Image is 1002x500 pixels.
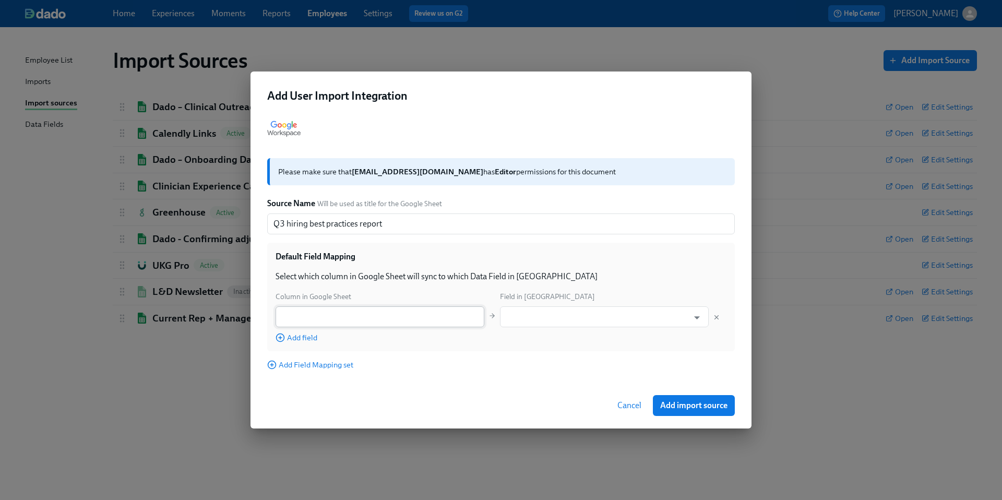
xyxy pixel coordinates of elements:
span: Please make sure that has permissions for this document [278,167,616,176]
img: google-workspace-logo.png [267,121,301,137]
button: Open [689,309,705,326]
button: Delete mapping [713,314,720,321]
button: Add field [276,332,317,343]
h2: Add User Import Integration [267,88,735,104]
h3: Default Field Mapping [276,251,355,263]
p: Select which column in Google Sheet will sync to which Data Field in [GEOGRAPHIC_DATA] [276,271,726,282]
span: Add import source [660,400,727,411]
strong: [EMAIL_ADDRESS][DOMAIN_NAME] [352,167,483,176]
span: Field in [GEOGRAPHIC_DATA] [500,292,595,301]
span: Cancel [617,400,641,411]
label: Source Name [267,198,315,209]
button: Add Field Mapping set [267,360,353,370]
button: Add import source [653,395,735,416]
span: Will be used as title for the Google Sheet [317,199,442,209]
strong: Editor [495,167,516,176]
button: Cancel [610,395,649,416]
span: Column in Google Sheet [276,292,351,301]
